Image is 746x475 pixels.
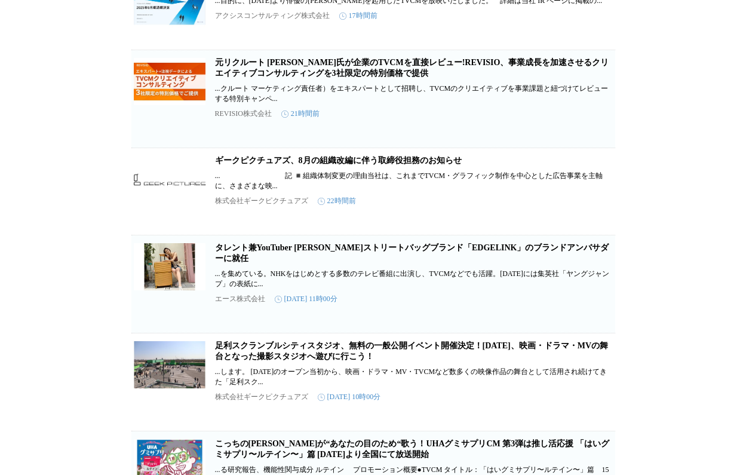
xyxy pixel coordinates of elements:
p: 株式会社ギークピクチュアズ [215,196,308,206]
p: ... 記 ◾️組織体制変更の理由当社は、これまでTVCM・グラフィック制作を中心とした広告事業を主軸に、さまざまな映... [215,171,613,191]
p: 株式会社ギークピクチュアズ [215,392,308,402]
p: ...を集めている。NHKをはじめとする多数のテレビ番組に出演し、TVCMなどでも活躍。[DATE]には集英社「ヤングジャンプ」の表紙に... [215,269,613,289]
time: 17時間前 [339,11,377,21]
p: ...クルート マーケティング責任者）をエキスパートとして招聘し、TVCMのクリエイティブを事業課題と紐づけてレビューする特別キャンペ... [215,84,613,104]
time: 22時間前 [318,196,356,206]
a: こっちの[PERSON_NAME]が“あなたの目のため“歌う！UHAグミサプリCM 第3弾は推し活応援 「はいグミサプリ〜ルテイン〜」篇 [DATE]より全国にて放送開始 [215,439,609,459]
a: タレント兼YouTuber [PERSON_NAME]ストリートバッグブランド「EDGELINK」のブランドアンバサダーに就任 [215,243,609,263]
a: 足利スクランブルシティスタジオ、無料の一般公開イベント開催決定！[DATE]、映画・ドラマ・MVの舞台となった撮影スタジオへ遊びに行こう！ [215,341,609,361]
img: 足利スクランブルシティスタジオ、無料の一般公開イベント開催決定！2025年11月9日（日）、映画・ドラマ・MVの舞台となった撮影スタジオへ遊びに行こう！ [134,341,205,388]
a: ギークピクチュアズ、8月の組織改編に伴う取締役担務のお知らせ [215,156,462,165]
p: エース株式会社 [215,294,265,304]
p: アクシスコンサルティング株式会社 [215,11,330,21]
p: REVISIO株式会社 [215,109,272,119]
img: ギークピクチュアズ、8月の組織改編に伴う取締役担務のお知らせ [134,155,205,203]
time: [DATE] 10時00分 [318,392,381,402]
p: ...します。 [DATE]のオープン当初から、映画・ドラマ・MV・TVCMなど数多くの映像作品の舞台として活用され続けてきた「足利スク... [215,367,613,387]
img: 元リクルート 金井氏が企業のTVCMを直接レビュー!REVISIO、事業成長を加速させるクリエイティブコンサルティングを3社限定の特別価格で提供 [134,57,205,105]
a: 元リクルート [PERSON_NAME]氏が企業のTVCMを直接レビュー!REVISIO、事業成長を加速させるクリエイティブコンサルティングを3社限定の特別価格で提供 [215,58,609,78]
time: 21時間前 [281,109,320,119]
img: タレント兼YouTuber 新谷あやかさんストリートバッグブランド「EDGELINK」のブランドアンバサダーに就任 [134,243,205,290]
time: [DATE] 11時00分 [275,294,337,304]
